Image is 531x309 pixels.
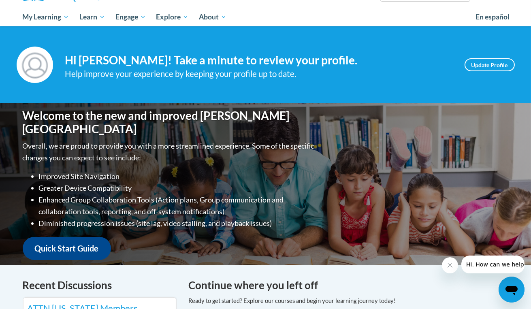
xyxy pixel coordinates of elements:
[476,13,510,21] span: En español
[79,12,105,22] span: Learn
[461,256,525,273] iframe: Message from company
[110,8,151,26] a: Engage
[11,8,521,26] div: Main menu
[39,217,316,229] li: Diminished progression issues (site lag, video stalling, and playback issues)
[156,12,188,22] span: Explore
[65,53,452,67] h4: Hi [PERSON_NAME]! Take a minute to review your profile.
[39,170,316,182] li: Improved Site Navigation
[199,12,226,22] span: About
[23,277,177,293] h4: Recent Discussions
[499,277,525,303] iframe: Button to launch messaging window
[17,8,75,26] a: My Learning
[39,182,316,194] li: Greater Device Compatibility
[22,12,69,22] span: My Learning
[17,47,53,83] img: Profile Image
[23,109,316,136] h1: Welcome to the new and improved [PERSON_NAME][GEOGRAPHIC_DATA]
[115,12,146,22] span: Engage
[74,8,110,26] a: Learn
[151,8,194,26] a: Explore
[465,58,515,71] a: Update Profile
[194,8,232,26] a: About
[442,257,458,273] iframe: Close message
[23,140,316,164] p: Overall, we are proud to provide you with a more streamlined experience. Some of the specific cha...
[189,277,509,293] h4: Continue where you left off
[5,6,66,12] span: Hi. How can we help?
[65,67,452,81] div: Help improve your experience by keeping your profile up to date.
[39,194,316,217] li: Enhanced Group Collaboration Tools (Action plans, Group communication and collaboration tools, re...
[23,237,111,260] a: Quick Start Guide
[470,9,515,26] a: En español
